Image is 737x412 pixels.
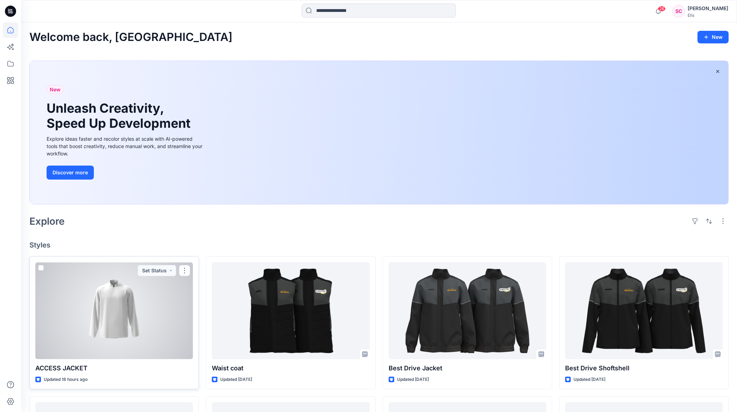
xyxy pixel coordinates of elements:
h2: Explore [29,216,65,227]
h4: Styles [29,241,729,249]
div: SC [672,5,685,18]
a: Waist coat [212,262,369,359]
a: Discover more [47,166,204,180]
span: New [50,85,61,94]
button: Discover more [47,166,94,180]
p: Waist coat [212,363,369,373]
p: ACCESS JACKET [35,363,193,373]
span: 26 [658,6,666,12]
p: Updated [DATE] [220,376,252,383]
div: Elis [688,13,728,18]
button: New [697,31,729,43]
h1: Unleash Creativity, Speed Up Development [47,101,194,131]
div: [PERSON_NAME] [688,4,728,13]
p: Updated [DATE] [397,376,429,383]
p: Updated 18 hours ago [44,376,88,383]
div: Explore ideas faster and recolor styles at scale with AI-powered tools that boost creativity, red... [47,135,204,157]
a: Best Drive Shoftshell [565,262,723,359]
p: Updated [DATE] [573,376,605,383]
p: Best Drive Shoftshell [565,363,723,373]
a: ACCESS JACKET [35,262,193,359]
h2: Welcome back, [GEOGRAPHIC_DATA] [29,31,232,44]
a: Best Drive Jacket [389,262,546,359]
p: Best Drive Jacket [389,363,546,373]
